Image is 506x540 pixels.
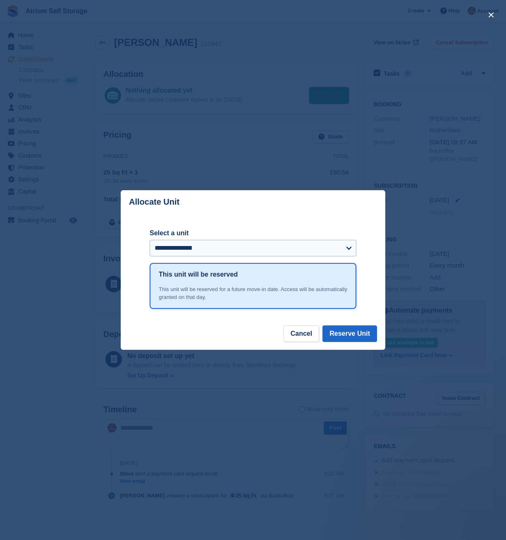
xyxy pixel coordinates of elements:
p: Allocate Unit [129,197,179,207]
button: Reserve Unit [322,325,377,342]
button: Cancel [284,325,319,342]
div: This unit will be reserved for a future move-in date. Access will be automatically granted on tha... [159,285,347,301]
button: close [485,8,498,22]
label: Select a unit [150,228,356,238]
h1: This unit will be reserved [159,270,238,280]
